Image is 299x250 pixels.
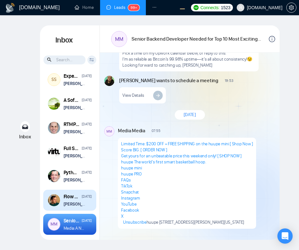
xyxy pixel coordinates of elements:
[128,4,139,11] sup: 99+
[119,77,218,84] span: [PERSON_NAME] wants to schedule a meeting
[194,5,199,10] img: upwork-logo.png
[48,74,60,86] div: SS
[64,145,80,152] div: Full Stack Developer - Java/Spring/Angular JS
[64,169,80,176] div: Python Developer
[64,129,95,135] strong: [PERSON_NAME]
[121,165,142,171] a: huupe mini
[287,5,296,10] span: setting
[64,153,95,159] strong: [PERSON_NAME]
[82,73,92,79] div: [DATE]
[121,214,124,219] a: X
[200,4,220,11] span: Connects:
[118,127,145,134] span: Media Media
[238,5,243,10] span: user
[82,169,92,175] div: [DATE]
[48,194,60,206] img: Alberto Venditti
[122,62,255,68] p: Looking forward to catching up, [PERSON_NAME]
[82,145,92,151] div: [DATE]
[82,218,92,224] div: [DATE]
[225,78,234,83] span: 19:53
[286,5,296,10] a: setting
[121,219,253,225] p: huupe [STREET_ADDRESS][PERSON_NAME][US_STATE]
[112,31,127,47] div: MM
[119,87,166,103] a: View Details
[64,193,80,200] div: Flow Blockchain developer (Cadence)
[121,195,140,201] a: Instagram
[152,5,157,10] span: ellipsis
[47,56,52,63] span: search
[104,76,114,86] img: Eugene Seryogin
[64,73,80,80] div: Experienced Solidity Developer
[64,81,95,86] strong: [PERSON_NAME]
[221,4,230,11] span: 1523
[122,56,255,62] p: I’m as reliable as Bitcoin’s 99.98% uptime—it’s all about consistency!😉
[121,153,241,159] a: Get yours for an unbeatable price this weekend only! [ SHOP NOW ]
[64,129,86,135] p: wants to schedule a 60-minute meeting
[64,177,86,183] p: wants to schedule a 60-minute meeting
[121,171,141,177] a: huupe PRO
[121,177,131,183] a: FAQs
[64,153,86,159] p: wants to schedule a 60-minute meeting
[48,146,60,158] img: TRACEY SHIRTCLIFF
[122,92,144,98] span: View Details
[48,170,60,182] img: Wayne Dobson
[105,127,114,136] div: MM
[121,201,136,207] a: YouTube
[152,128,160,133] span: 07:55
[122,50,255,56] p: Pick a time on my Upwork calendar below, or reply to this.
[48,122,60,134] img: Daniel Mullaney
[64,201,86,207] p: wants to schedule a 60-minute meeting
[48,98,60,110] img: Exan Untaz
[64,81,86,87] p: wants to schedule a 60-minute meeting
[64,105,86,111] p: wants to schedule a 60-minute meeting
[82,97,92,103] div: [DATE]
[184,112,196,118] span: [DATE]
[44,56,85,64] input: Search...
[64,121,80,128] div: RTMP Link Share Software
[121,141,253,147] a: Limited Time: $200 OFF + FREE SHIPPING on the huupe mini [ Shop Now ]
[121,207,139,213] a: Facebook
[19,134,31,140] span: Inbox
[123,220,146,225] a: Unsubscribe
[106,5,139,10] a: messageLeads99+
[64,177,95,183] strong: [PERSON_NAME]
[121,183,132,189] a: TikTok
[64,105,95,110] strong: [PERSON_NAME]
[75,226,146,231] a: A New Way to Play [ Join the Challenge ]
[82,194,92,200] div: [DATE]
[64,225,86,231] p: Media:
[64,97,80,104] div: A Software Engineer has got Social Media application development experience with Spring Boot
[121,159,206,165] a: huupe The world’s first smart basketball hoop.
[64,201,95,207] strong: [PERSON_NAME]
[75,5,94,10] a: homeHome
[48,218,60,230] div: MM
[5,3,15,13] img: logo
[40,25,100,55] h1: Inbox
[277,228,293,244] div: Open Intercom Messenger
[64,217,80,224] div: Senior Backend Developer Needed for Top 10 Most Exciting Job in the World Right Now
[269,36,275,42] span: info-circle
[121,189,139,195] a: Snapchat
[132,36,262,43] h1: Senior Backend Developer Needed for Top 10 Most Exciting Job in the World Right Now
[121,147,167,153] a: Score BIG. [ ORDER NOW ]
[82,121,92,127] div: [DATE]
[286,3,296,13] button: setting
